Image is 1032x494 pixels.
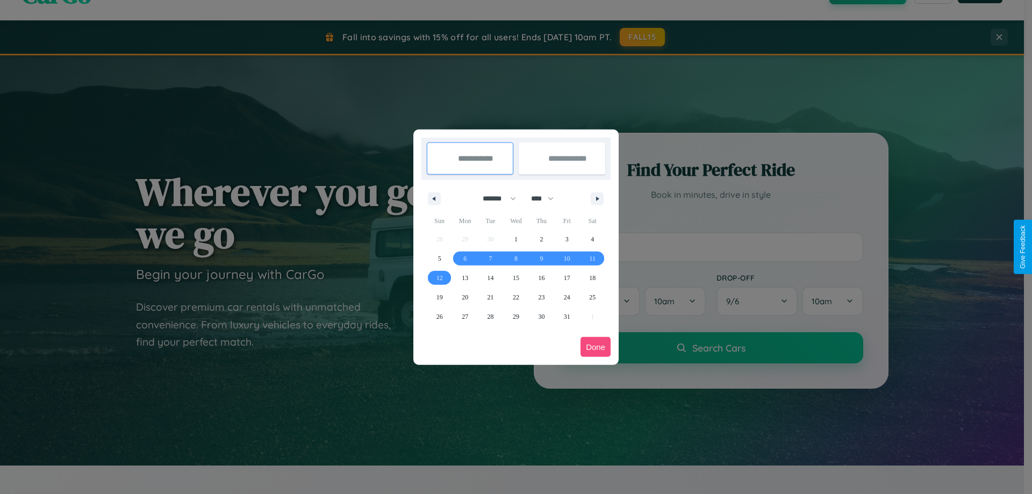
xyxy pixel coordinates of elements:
[503,288,528,307] button: 22
[436,268,443,288] span: 12
[564,288,570,307] span: 24
[554,230,579,249] button: 3
[478,249,503,268] button: 7
[462,268,468,288] span: 13
[427,288,452,307] button: 19
[565,230,569,249] span: 3
[554,288,579,307] button: 24
[478,307,503,326] button: 28
[554,212,579,230] span: Fri
[538,268,544,288] span: 16
[529,249,554,268] button: 9
[564,307,570,326] span: 31
[589,288,596,307] span: 25
[452,249,477,268] button: 6
[478,268,503,288] button: 14
[564,249,570,268] span: 10
[503,230,528,249] button: 1
[514,249,518,268] span: 8
[436,307,443,326] span: 26
[452,268,477,288] button: 13
[529,307,554,326] button: 30
[580,288,605,307] button: 25
[427,212,452,230] span: Sun
[589,249,596,268] span: 11
[580,268,605,288] button: 18
[513,268,519,288] span: 15
[540,249,543,268] span: 9
[488,307,494,326] span: 28
[503,249,528,268] button: 8
[436,288,443,307] span: 19
[513,307,519,326] span: 29
[503,268,528,288] button: 15
[452,212,477,230] span: Mon
[463,249,467,268] span: 6
[564,268,570,288] span: 17
[514,230,518,249] span: 1
[529,212,554,230] span: Thu
[554,249,579,268] button: 10
[580,230,605,249] button: 4
[488,268,494,288] span: 14
[554,268,579,288] button: 17
[503,307,528,326] button: 29
[478,288,503,307] button: 21
[427,268,452,288] button: 12
[462,288,468,307] span: 20
[554,307,579,326] button: 31
[589,268,596,288] span: 18
[540,230,543,249] span: 2
[488,288,494,307] span: 21
[580,249,605,268] button: 11
[478,212,503,230] span: Tue
[580,337,611,357] button: Done
[1019,225,1027,269] div: Give Feedback
[538,288,544,307] span: 23
[503,212,528,230] span: Wed
[452,288,477,307] button: 20
[452,307,477,326] button: 27
[529,230,554,249] button: 2
[427,249,452,268] button: 5
[580,212,605,230] span: Sat
[462,307,468,326] span: 27
[591,230,594,249] span: 4
[529,288,554,307] button: 23
[529,268,554,288] button: 16
[427,307,452,326] button: 26
[438,249,441,268] span: 5
[513,288,519,307] span: 22
[489,249,492,268] span: 7
[538,307,544,326] span: 30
